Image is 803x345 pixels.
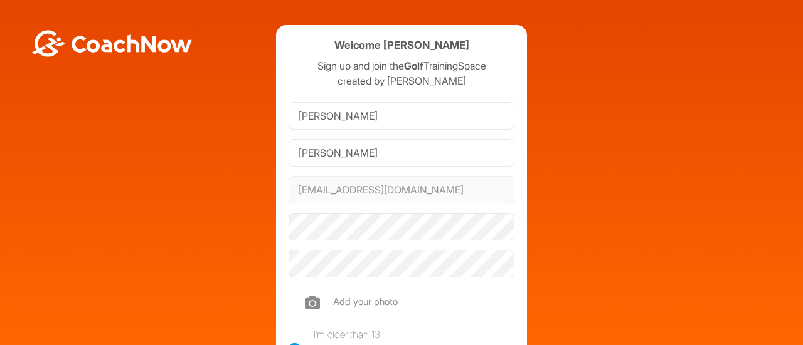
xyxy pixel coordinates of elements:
p: created by [PERSON_NAME] [289,73,514,88]
input: First Name [289,102,514,130]
h4: Welcome [PERSON_NAME] [334,38,469,53]
input: Last Name [289,139,514,167]
p: Sign up and join the TrainingSpace [289,58,514,73]
img: BwLJSsUCoWCh5upNqxVrqldRgqLPVwmV24tXu5FoVAoFEpwwqQ3VIfuoInZCoVCoTD4vwADAC3ZFMkVEQFDAAAAAElFTkSuQmCC [30,30,193,57]
strong: Golf [404,59,423,72]
input: Email [289,176,514,203]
